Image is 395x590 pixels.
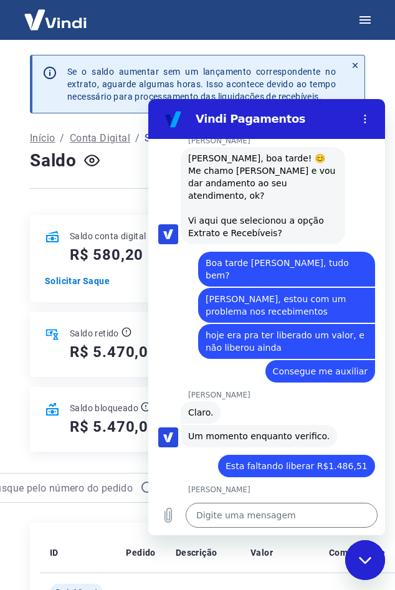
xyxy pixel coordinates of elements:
h5: R$ 5.470,00 [70,417,158,437]
p: Comprovante [329,546,385,559]
p: ID [50,546,59,559]
iframe: Botão para iniciar a janela de mensagens, 1 mensagem não lida [345,540,385,580]
a: Solicitar Saque [45,275,159,287]
p: Saldo e Extrato [145,131,215,146]
h5: R$ 580,20 [70,245,143,265]
h4: Saldo [30,148,77,173]
iframe: Janela de mensagens [148,99,385,535]
p: Saldo retido [70,327,119,340]
p: / [60,131,64,146]
a: Início [30,131,55,146]
p: Saldo bloqueado [70,402,138,414]
p: Pedido [126,546,155,559]
img: Vindi [15,1,96,39]
a: Conta Digital [70,131,130,146]
p: Descrição [176,546,217,559]
p: Saldo conta digital [70,230,146,242]
p: / [135,131,140,146]
h5: R$ 5.470,00 [70,342,158,362]
p: Valor [250,546,273,559]
p: Se o saldo aumentar sem um lançamento correspondente no extrato, aguarde algumas horas. Isso acon... [67,65,336,103]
